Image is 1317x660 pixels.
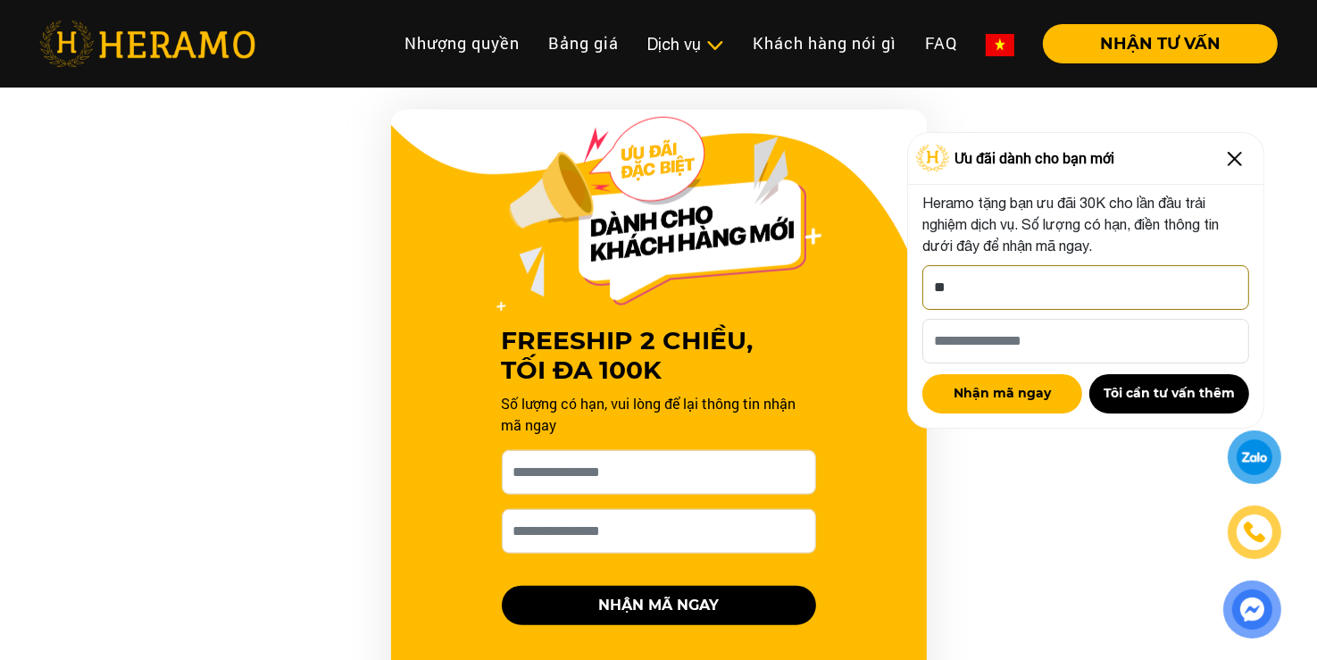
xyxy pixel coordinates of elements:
[39,21,255,67] img: heramo-logo.png
[738,24,911,63] a: Khách hàng nói gì
[705,37,724,54] img: subToggleIcon
[916,145,950,171] img: Logo
[911,24,971,63] a: FAQ
[1089,374,1249,414] button: Tôi cần tư vấn thêm
[922,192,1249,256] p: Heramo tặng bạn ưu đãi 30K cho lần đầu trải nghiệm dịch vụ. Số lượng có hạn, điền thông tin dưới ...
[677,75,695,93] button: 4
[647,32,724,56] div: Dịch vụ
[596,75,614,93] button: 1
[496,117,821,312] img: Offer Header
[1043,24,1278,63] button: NHẬN TƯ VẤN
[650,75,668,93] button: 3
[502,326,816,386] h3: FREESHIP 2 CHIỀU, TỐI ĐA 100K
[1221,145,1249,173] img: Close
[502,586,816,625] button: NHẬN MÃ NGAY
[1029,36,1278,52] a: NHẬN TƯ VẤN
[502,393,816,436] p: Số lượng có hạn, vui lòng để lại thông tin nhận mã ngay
[986,34,1014,56] img: vn-flag.png
[922,374,1082,414] button: Nhận mã ngay
[534,24,633,63] a: Bảng giá
[390,24,534,63] a: Nhượng quyền
[704,75,721,93] button: 5
[623,75,641,93] button: 2
[1230,508,1279,556] a: phone-icon
[954,147,1114,169] span: Ưu đãi dành cho bạn mới
[1245,522,1264,542] img: phone-icon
